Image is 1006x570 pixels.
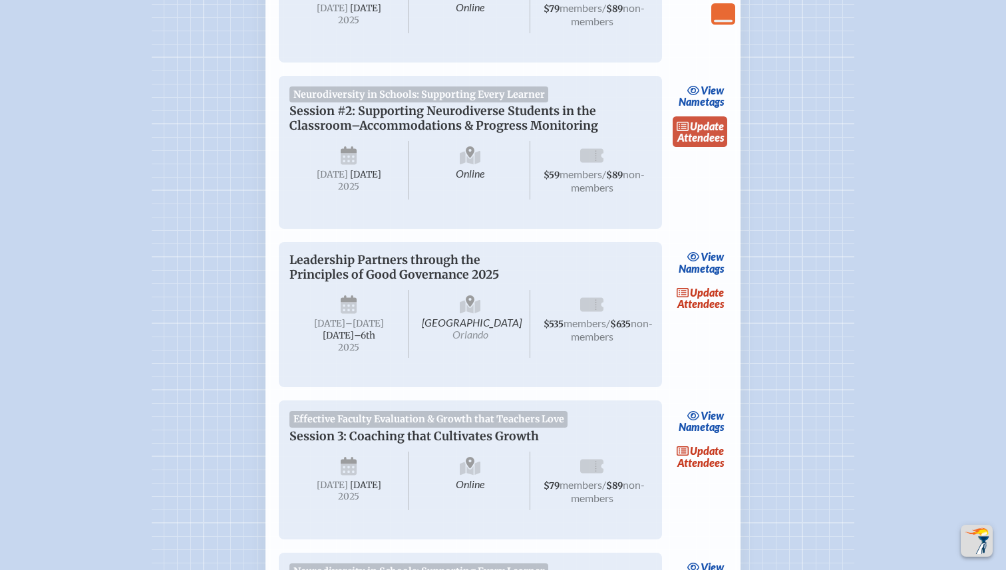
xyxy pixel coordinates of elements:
span: Leadership Partners through the Principles of Good Governance 2025 [289,253,499,282]
span: [DATE] [350,480,381,491]
span: 2025 [300,343,397,353]
span: $89 [606,480,623,492]
span: 2025 [300,182,397,192]
span: Online [411,452,530,510]
span: view [701,250,724,263]
span: $79 [544,3,560,15]
span: view [701,84,724,96]
span: 2025 [300,15,397,25]
span: view [701,409,724,422]
a: viewNametags [675,247,727,278]
span: [DATE] [350,3,381,14]
span: members [560,478,602,491]
span: –[DATE] [345,318,384,329]
a: updateAttendees [673,283,727,314]
span: / [606,317,610,329]
span: Neurodiversity in Schools: Supporting Every Learner [289,86,548,102]
span: non-members [571,317,653,343]
span: $89 [606,170,623,181]
span: update [690,286,724,299]
a: updateAttendees [673,442,727,472]
span: non-members [571,1,645,27]
span: [DATE] [350,169,381,180]
span: $89 [606,3,623,15]
span: [DATE] [317,169,348,180]
span: [DATE] [317,480,348,491]
span: members [560,168,602,180]
span: Session 3: Coaching that Cultivates Growth [289,429,539,444]
span: non-members [571,168,645,194]
span: $635 [610,319,631,330]
span: members [564,317,606,329]
span: / [602,1,606,14]
a: viewNametags [675,406,727,436]
span: [DATE] [317,3,348,14]
span: members [560,1,602,14]
span: update [690,120,724,132]
span: non-members [571,478,645,504]
span: Session #2: Supporting Neurodiverse Students in the Classroom–Accommodations & Progress Monitoring [289,104,598,133]
span: $535 [544,319,564,330]
button: Scroll Top [961,525,993,557]
a: viewNametags [675,81,727,112]
span: 2025 [300,492,397,501]
span: / [602,168,606,180]
span: [DATE] [314,318,345,329]
span: Online [411,141,530,200]
img: To the top [963,527,990,554]
span: [GEOGRAPHIC_DATA] [411,290,530,358]
span: Orlando [452,328,488,341]
span: [DATE]–⁠6th [323,330,375,341]
span: / [602,478,606,491]
span: update [690,444,724,457]
span: $59 [544,170,560,181]
span: $79 [544,480,560,492]
span: Effective Faculty Evaluation & Growth that Teachers Love [289,411,568,427]
a: updateAttendees [673,116,727,147]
